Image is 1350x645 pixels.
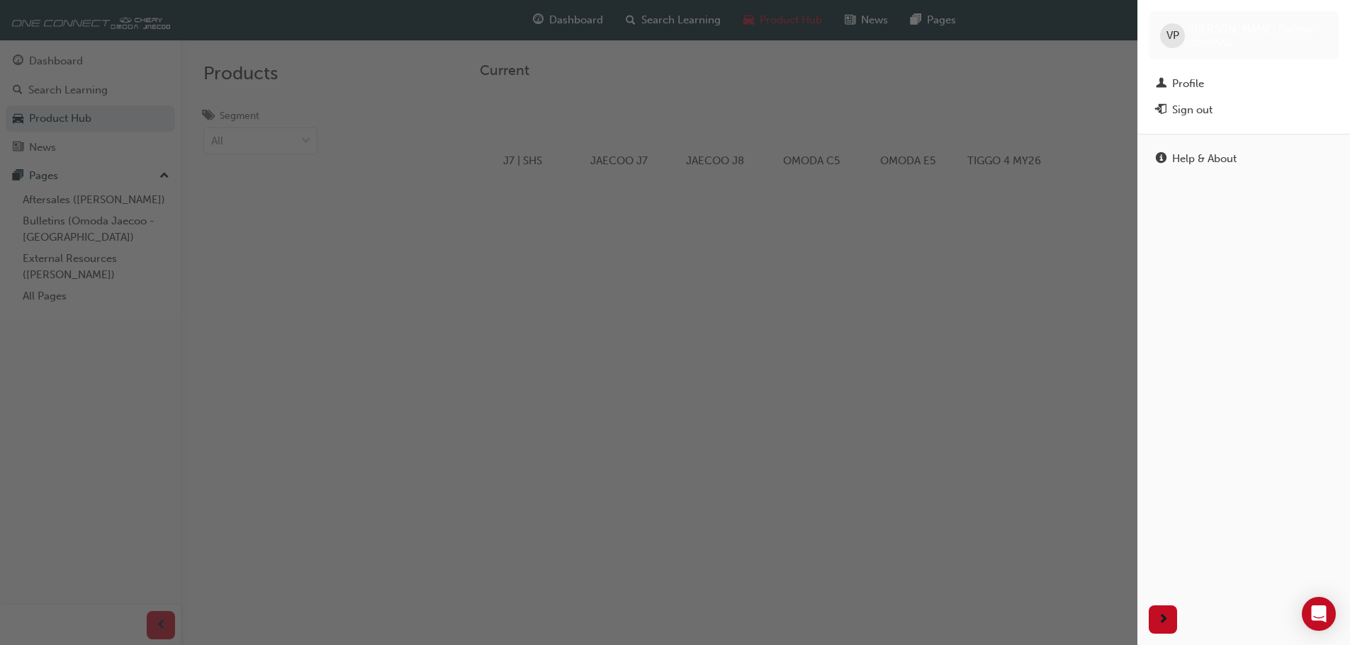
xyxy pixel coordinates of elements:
span: chnz0211 [1191,36,1232,48]
div: Sign out [1172,102,1213,118]
span: man-icon [1156,78,1166,91]
a: Profile [1149,71,1339,97]
span: exit-icon [1156,104,1166,117]
button: Sign out [1149,97,1339,123]
span: next-icon [1158,611,1169,629]
div: Profile [1172,76,1204,92]
div: Open Intercom Messenger [1302,597,1336,631]
span: [PERSON_NAME] Parmar [1191,23,1315,35]
span: info-icon [1156,153,1166,166]
div: Help & About [1172,151,1237,167]
span: VP [1166,28,1179,44]
a: Help & About [1149,146,1339,172]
